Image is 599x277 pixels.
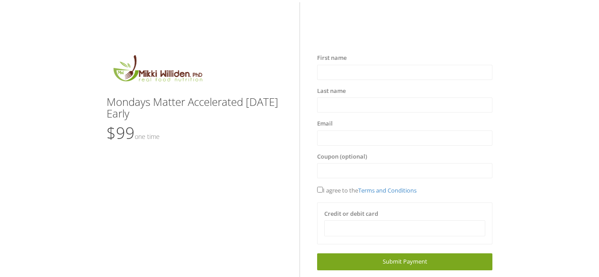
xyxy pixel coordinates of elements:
h3: Mondays Matter Accelerated [DATE] Early [107,96,282,120]
span: $99 [107,122,160,144]
small: One time [135,132,160,141]
label: Email [317,119,333,128]
img: MikkiLogoMain.png [107,54,208,87]
iframe: Secure card payment input frame [330,225,479,232]
label: First name [317,54,347,63]
span: Submit Payment [383,257,427,265]
a: Submit Payment [317,253,492,270]
label: Last name [317,87,346,96]
a: Terms and Conditions [358,186,417,194]
span: I agree to the [317,186,417,194]
label: Coupon (optional) [317,152,367,161]
label: Credit or debit card [324,210,378,218]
